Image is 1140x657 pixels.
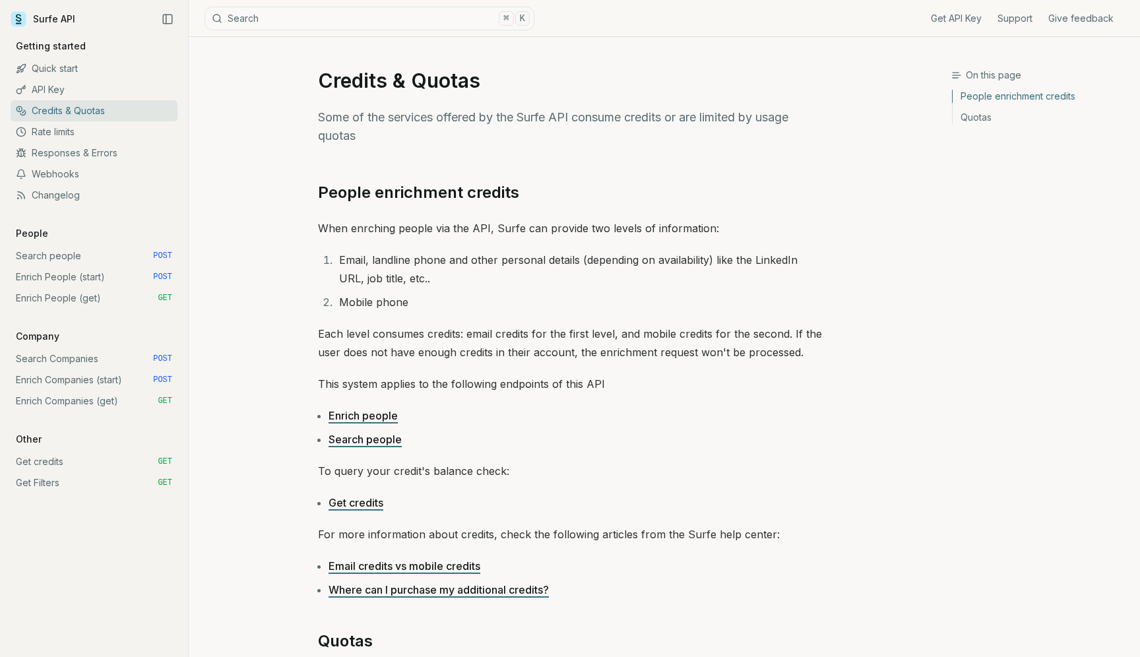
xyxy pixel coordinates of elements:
a: Quotas [953,107,1129,124]
h1: Credits & Quotas [318,69,822,92]
span: GET [158,478,172,488]
button: Search⌘K [205,7,534,30]
a: Get credits [329,496,383,509]
a: Enrich People (start) POST [11,266,177,288]
a: Credits & Quotas [11,100,177,121]
a: API Key [11,79,177,100]
span: GET [158,456,172,467]
a: Surfe API [11,9,75,29]
a: Email credits vs mobile credits [329,559,480,573]
p: Other [11,433,47,446]
a: Enrich Companies (start) POST [11,369,177,391]
span: POST [153,251,172,261]
p: Each level consumes credits: email credits for the first level, and mobile credits for the second... [318,325,822,361]
a: Give feedback [1048,12,1114,25]
a: Enrich people [329,409,398,422]
p: Company [11,330,65,343]
a: Get API Key [931,12,982,25]
span: GET [158,396,172,406]
button: Collapse Sidebar [158,9,177,29]
p: This system applies to the following endpoints of this API [318,375,822,393]
a: Webhooks [11,164,177,185]
span: POST [153,354,172,364]
kbd: ⌘ [499,11,513,26]
a: Support [997,12,1032,25]
p: When enrching people via the API, Surfe can provide two levels of information: [318,219,822,237]
kbd: K [515,11,530,26]
span: GET [158,293,172,303]
a: Get Filters GET [11,472,177,493]
p: For more information about credits, check the following articles from the Surfe help center: [318,525,822,544]
a: Changelog [11,185,177,206]
a: Rate limits [11,121,177,142]
a: Search people [329,433,402,446]
a: Enrich People (get) GET [11,288,177,309]
h3: On this page [951,69,1129,82]
span: POST [153,272,172,282]
a: People enrichment credits [953,90,1129,107]
p: Some of the services offered by the Surfe API consume credits or are limited by usage quotas [318,108,822,145]
p: Getting started [11,40,91,53]
li: Email, landline phone and other personal details (depending on availability) like the LinkedIn UR... [335,251,822,288]
a: Search Companies POST [11,348,177,369]
a: Enrich Companies (get) GET [11,391,177,412]
a: Quick start [11,58,177,79]
a: People enrichment credits [318,182,519,203]
span: POST [153,375,172,385]
a: Search people POST [11,245,177,266]
a: Responses & Errors [11,142,177,164]
a: Quotas [318,631,373,652]
p: To query your credit's balance check: [318,462,822,480]
a: Where can I purchase my additional credits? [329,583,549,596]
p: People [11,227,53,240]
li: Mobile phone [335,293,822,311]
a: Get credits GET [11,451,177,472]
